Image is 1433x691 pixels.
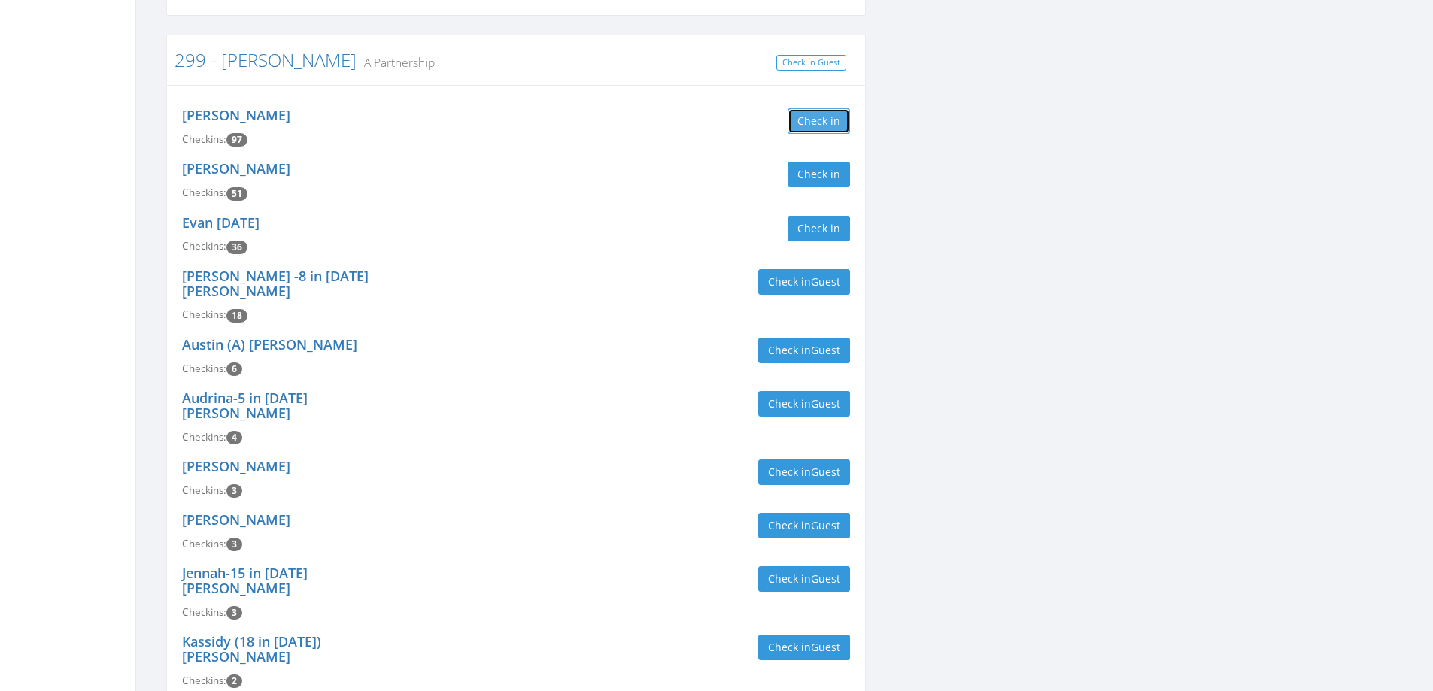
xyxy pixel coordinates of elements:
button: Check inGuest [758,513,850,538]
span: Guest [811,465,840,479]
span: Checkin count [226,309,247,323]
a: [PERSON_NAME] [182,159,290,177]
a: [PERSON_NAME] [182,511,290,529]
span: Checkin count [226,484,242,498]
a: Audrina-5 in [DATE] [PERSON_NAME] [182,389,308,422]
span: Checkins: [182,483,226,497]
span: Checkins: [182,537,226,550]
button: Check in [788,108,850,134]
span: Checkins: [182,430,226,444]
span: Checkin count [226,241,247,254]
span: Checkins: [182,308,226,321]
span: Checkins: [182,674,226,687]
button: Check inGuest [758,338,850,363]
span: Checkins: [182,132,226,146]
span: Checkin count [226,431,242,444]
span: Checkins: [182,239,226,253]
span: Checkins: [182,605,226,619]
span: Checkin count [226,606,242,620]
a: [PERSON_NAME] [182,106,290,124]
span: Checkins: [182,186,226,199]
a: Check In Guest [776,55,846,71]
a: Jennah-15 in [DATE] [PERSON_NAME] [182,564,308,597]
button: Check inGuest [758,391,850,417]
button: Check in [788,162,850,187]
span: Guest [811,343,840,357]
a: 299 - [PERSON_NAME] [175,47,357,72]
button: Check inGuest [758,635,850,660]
a: [PERSON_NAME] [182,457,290,475]
a: Evan [DATE] [182,214,260,232]
button: Check in [788,216,850,241]
span: Checkin count [226,362,242,376]
a: Kassidy (18 in [DATE]) [PERSON_NAME] [182,632,321,665]
span: Guest [811,571,840,586]
button: Check inGuest [758,269,850,295]
span: Guest [811,518,840,532]
span: Guest [811,396,840,411]
small: A Partnership [357,54,435,71]
button: Check inGuest [758,566,850,592]
a: [PERSON_NAME] -8 in [DATE] [PERSON_NAME] [182,267,369,300]
span: Checkin count [226,674,242,688]
span: Guest [811,274,840,289]
span: Guest [811,640,840,654]
button: Check inGuest [758,459,850,485]
a: Austin (A) [PERSON_NAME] [182,335,357,353]
span: Checkin count [226,133,247,147]
span: Checkin count [226,187,247,201]
span: Checkins: [182,362,226,375]
span: Checkin count [226,538,242,551]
